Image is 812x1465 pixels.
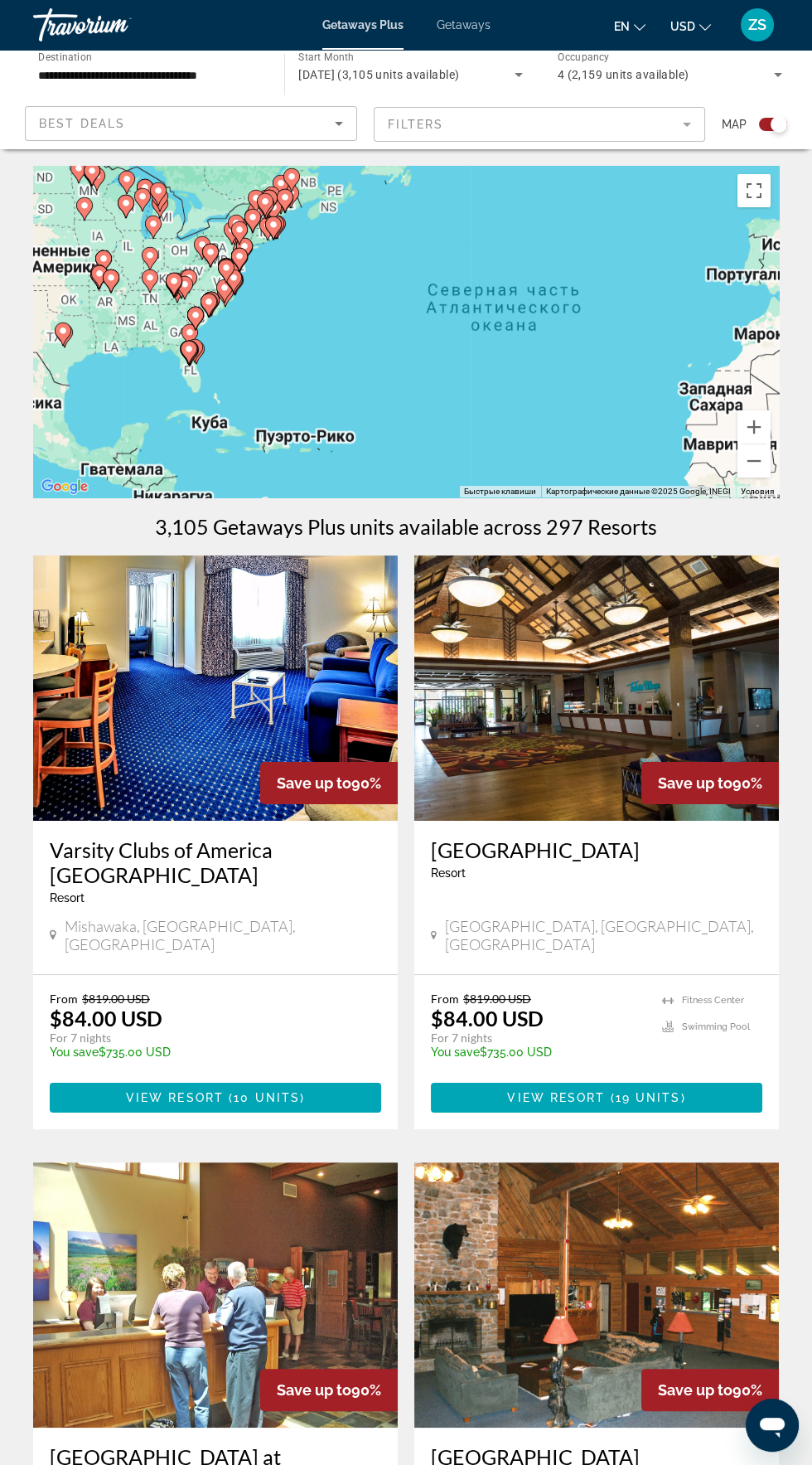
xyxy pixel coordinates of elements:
a: Открыть эту область в Google Картах (в новом окне) [37,476,92,497]
button: View Resort(19 units) [431,1083,762,1113]
span: Save up to [658,774,732,792]
iframe: Кнопка запуска окна обмена сообщениями [746,1399,799,1452]
span: 10 units [234,1091,300,1104]
button: Включить полноэкранный режим [737,174,771,207]
a: Getaways Plus [322,18,404,32]
p: $735.00 USD [50,1045,365,1059]
button: Увеличить [737,410,771,444]
img: 5994O01X.jpg [33,1162,398,1428]
button: Filter [374,106,706,143]
img: 2608O01X.jpg [414,1162,779,1428]
span: View Resort [507,1091,605,1104]
button: Change language [614,14,645,38]
img: Google [37,476,92,497]
span: USD [670,20,695,33]
span: ( ) [605,1091,685,1104]
div: 90% [260,762,398,804]
span: [GEOGRAPHIC_DATA], [GEOGRAPHIC_DATA], [GEOGRAPHIC_DATA] [445,917,762,953]
span: $819.00 USD [82,992,150,1006]
button: Change currency [670,14,711,38]
span: [DATE] (3,105 units available) [298,68,459,81]
span: 4 (2,159 units available) [558,68,689,81]
div: 90% [641,762,779,804]
span: Start Month [298,51,354,63]
div: 90% [641,1369,779,1411]
button: User Menu [736,7,779,42]
img: C610O01X.jpg [414,555,779,821]
div: 90% [260,1369,398,1411]
a: Travorium [33,3,199,46]
span: en [614,20,630,33]
button: Уменьшить [737,444,771,478]
span: From [50,992,78,1006]
span: Best Deals [39,117,125,130]
span: Resort [50,891,85,905]
p: $735.00 USD [431,1045,645,1059]
span: Resort [431,866,466,880]
p: $84.00 USD [431,1006,544,1031]
mat-select: Sort by [39,114,343,133]
a: Varsity Clubs of America [GEOGRAPHIC_DATA] [50,837,381,887]
span: Swimming Pool [682,1021,750,1032]
span: You save [431,1045,480,1059]
span: Save up to [658,1381,732,1399]
a: [GEOGRAPHIC_DATA] [431,837,762,862]
button: View Resort(10 units) [50,1083,381,1113]
p: $84.00 USD [50,1006,162,1031]
p: For 7 nights [431,1031,645,1045]
button: Быстрые клавиши [464,486,536,497]
span: From [431,992,459,1006]
span: ZS [748,17,766,33]
a: Условия (ссылка откроется в новой вкладке) [741,487,774,496]
span: Картографические данные ©2025 Google, INEGI [546,487,731,496]
span: You save [50,1045,99,1059]
span: Save up to [277,774,351,792]
span: View Resort [126,1091,224,1104]
span: Occupancy [558,51,610,63]
span: Save up to [277,1381,351,1399]
a: Getaways [437,18,491,32]
span: Map [722,113,747,136]
h1: 3,105 Getaways Plus units available across 297 Resorts [155,514,657,539]
img: DP24I01X.jpg [33,555,398,821]
p: For 7 nights [50,1031,365,1045]
span: $819.00 USD [463,992,531,1006]
span: Fitness Center [682,995,744,1006]
span: Destination [38,51,92,62]
span: 19 units [616,1091,681,1104]
span: ( ) [224,1091,305,1104]
span: Mishawaka, [GEOGRAPHIC_DATA], [GEOGRAPHIC_DATA] [65,917,381,953]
